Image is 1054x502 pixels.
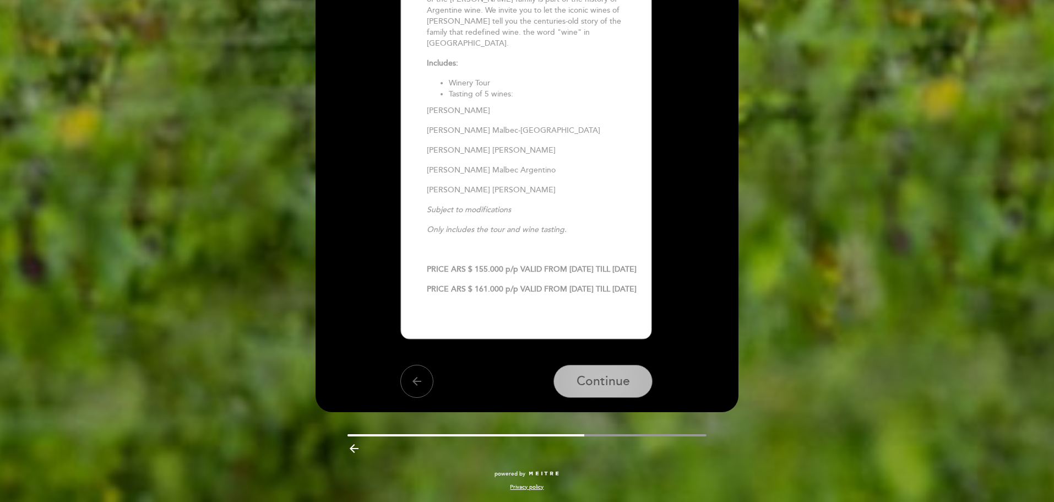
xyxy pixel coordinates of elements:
i: arrow_back [410,375,423,388]
em: Subject to modifications [427,205,511,214]
p: [PERSON_NAME] Malbec Argentino [427,165,643,176]
strong: PRICE ARS $ 161.000 p/p VALID FROM [DATE] TILL [DATE] [427,284,637,294]
li: Tasting of 5 wines: [449,89,643,100]
a: Privacy policy [510,483,544,491]
span: powered by [495,470,525,478]
p: [PERSON_NAME] Malbec-[GEOGRAPHIC_DATA] [427,125,643,136]
li: Winery Tour [449,78,643,89]
i: arrow_backward [347,442,361,455]
img: MEITRE [528,471,559,477]
button: arrow_back [400,365,433,398]
strong: PRICE ARS $ 155.000 p/p VALID FROM [DATE] TILL [DATE] [427,265,637,274]
p: [PERSON_NAME] [PERSON_NAME] [427,185,643,196]
em: Only includes the tour and wine tasting. [427,225,567,234]
p: [PERSON_NAME] [427,105,643,116]
p: [PERSON_NAME] [PERSON_NAME] [427,145,643,156]
a: powered by [495,470,559,478]
button: Continue [553,365,653,398]
strong: Includes: [427,58,458,68]
span: Continue [577,374,630,389]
